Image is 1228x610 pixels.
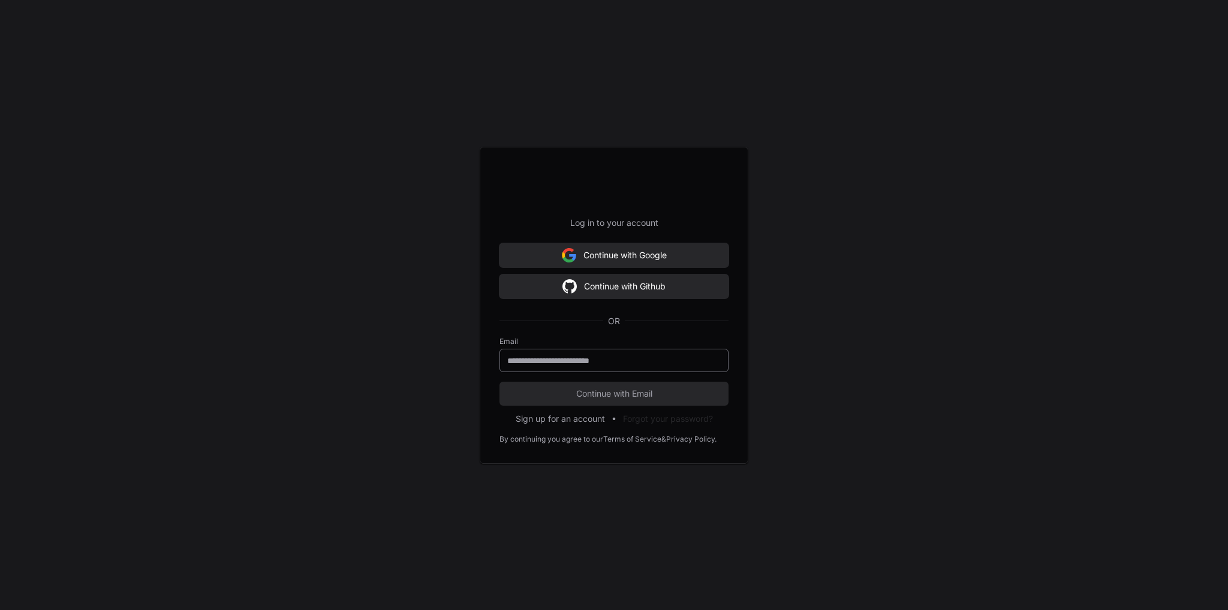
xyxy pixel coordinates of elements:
[562,243,576,267] img: Sign in with google
[562,274,577,298] img: Sign in with google
[661,434,666,444] div: &
[499,217,729,229] p: Log in to your account
[603,434,661,444] a: Terms of Service
[603,315,625,327] span: OR
[499,274,729,298] button: Continue with Github
[499,243,729,267] button: Continue with Google
[499,382,729,406] button: Continue with Email
[499,388,729,400] span: Continue with Email
[499,337,729,346] label: Email
[666,434,717,444] a: Privacy Policy.
[623,413,713,425] button: Forgot your password?
[516,413,605,425] button: Sign up for an account
[499,434,603,444] div: By continuing you agree to our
